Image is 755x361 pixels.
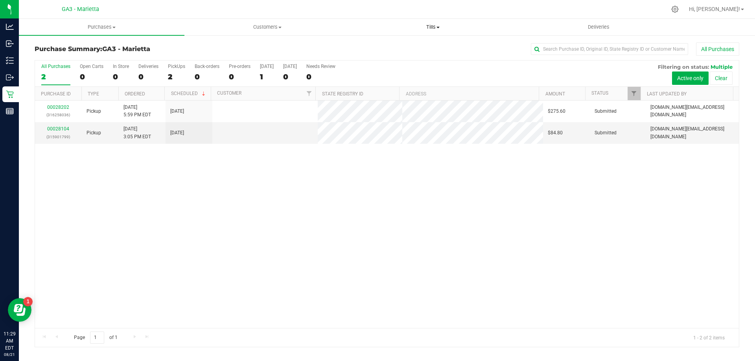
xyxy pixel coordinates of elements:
a: Filter [302,87,315,100]
a: Filter [628,87,641,100]
div: 0 [138,72,158,81]
p: 11:29 AM EDT [4,330,15,352]
span: $275.60 [548,108,565,115]
div: Manage settings [670,5,680,13]
span: Submitted [595,129,617,137]
inline-svg: Reports [6,107,14,115]
span: GA3 - Marietta [102,45,150,53]
span: [DOMAIN_NAME][EMAIL_ADDRESS][DOMAIN_NAME] [650,125,734,140]
th: Address [399,87,539,101]
div: 0 [195,72,219,81]
button: All Purchases [696,42,739,56]
a: Purchases [19,19,184,35]
inline-svg: Outbound [6,73,14,81]
span: Hi, [PERSON_NAME]! [689,6,740,12]
div: In Store [113,64,129,69]
div: Back-orders [195,64,219,69]
a: Customer [217,90,241,96]
span: 1 - 2 of 2 items [687,332,731,343]
span: Deliveries [577,24,620,31]
a: Ordered [125,91,145,97]
p: 08/21 [4,352,15,357]
div: [DATE] [260,64,274,69]
input: 1 [90,332,104,344]
a: Tills [350,19,516,35]
span: $84.80 [548,129,563,137]
p: (316258036) [40,111,77,119]
h3: Purchase Summary: [35,46,269,53]
a: 00028202 [47,104,69,110]
p: (315901799) [40,133,77,141]
span: [DATE] 5:59 PM EDT [123,104,151,119]
span: Filtering on status: [658,64,709,70]
inline-svg: Retail [6,90,14,98]
div: 2 [41,72,70,81]
a: Amount [545,91,565,97]
div: 2 [168,72,185,81]
a: Status [591,90,608,96]
div: Open Carts [80,64,103,69]
span: Pickup [87,108,101,115]
div: 0 [283,72,297,81]
span: Purchases [19,24,184,31]
button: Clear [710,71,733,85]
button: Active only [672,71,709,85]
span: GA3 - Marietta [62,6,99,13]
inline-svg: Inbound [6,40,14,48]
a: Purchase ID [41,91,71,97]
a: State Registry ID [322,91,363,97]
iframe: Resource center [8,298,31,322]
div: [DATE] [283,64,297,69]
div: Deliveries [138,64,158,69]
span: [DATE] 3:05 PM EDT [123,125,151,140]
a: 00028104 [47,126,69,132]
inline-svg: Inventory [6,57,14,64]
a: Customers [184,19,350,35]
div: 0 [113,72,129,81]
span: Pickup [87,129,101,137]
span: [DOMAIN_NAME][EMAIL_ADDRESS][DOMAIN_NAME] [650,104,734,119]
span: [DATE] [170,129,184,137]
span: Page of 1 [67,332,124,344]
span: [DATE] [170,108,184,115]
div: 0 [80,72,103,81]
div: PickUps [168,64,185,69]
span: Tills [350,24,515,31]
a: Type [88,91,99,97]
span: Customers [185,24,350,31]
div: 0 [306,72,335,81]
span: Multiple [711,64,733,70]
div: All Purchases [41,64,70,69]
span: Submitted [595,108,617,115]
a: Last Updated By [647,91,687,97]
inline-svg: Analytics [6,23,14,31]
input: Search Purchase ID, Original ID, State Registry ID or Customer Name... [531,43,688,55]
div: 1 [260,72,274,81]
div: 0 [229,72,250,81]
a: Scheduled [171,91,207,96]
a: Deliveries [516,19,681,35]
div: Pre-orders [229,64,250,69]
div: Needs Review [306,64,335,69]
iframe: Resource center unread badge [23,297,33,306]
